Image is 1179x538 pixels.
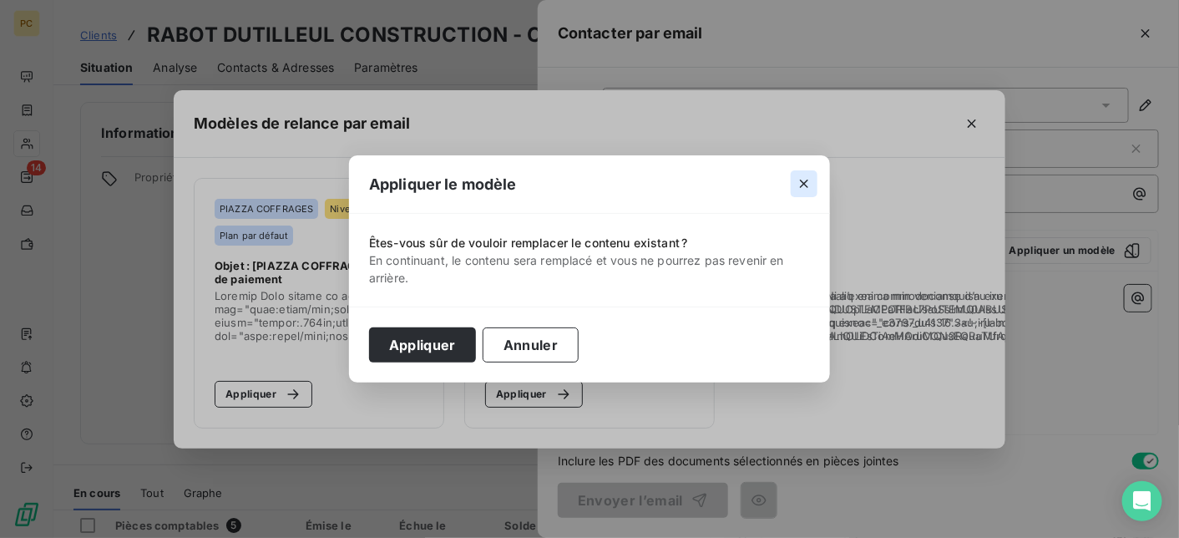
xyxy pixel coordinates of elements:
[1122,481,1162,521] div: Open Intercom Messenger
[369,327,476,363] button: Appliquer
[369,173,517,195] span: Appliquer le modèle
[483,327,579,363] button: Annuler
[369,253,784,285] span: En continuant, le contenu sera remplacé et vous ne pourrez pas revenir en arrière.
[369,236,687,250] span: Êtes-vous sûr de vouloir remplacer le contenu existant ?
